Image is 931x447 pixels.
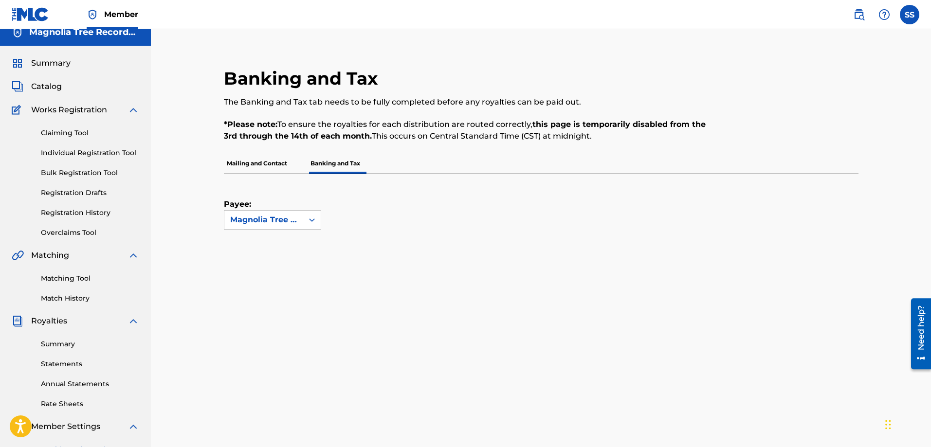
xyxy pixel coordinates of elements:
span: Summary [31,57,71,69]
span: Works Registration [31,104,107,116]
a: Individual Registration Tool [41,148,139,158]
p: The Banking and Tax tab needs to be fully completed before any royalties can be paid out. [224,96,712,108]
img: help [878,9,890,20]
div: Help [875,5,894,24]
strong: this page is temporarily disabled from the 3rd through the 14th of each month. [224,120,706,141]
a: Statements [41,359,139,369]
img: expand [128,104,139,116]
iframe: Chat Widget [882,400,931,447]
img: Top Rightsholder [87,9,98,20]
a: Overclaims Tool [41,228,139,238]
a: Bulk Registration Tool [41,168,139,178]
p: Mailing and Contact [224,153,290,174]
a: Claiming Tool [41,128,139,138]
a: Annual Statements [41,379,139,389]
p: To ensure the royalties for each distribution are routed correctly, This occurs on Central Standa... [224,119,712,142]
div: User Menu [900,5,919,24]
img: expand [128,315,139,327]
label: Payee: [224,198,273,210]
div: Drag [885,410,891,439]
a: Rate Sheets [41,399,139,409]
h5: Magnolia Tree Records International Inc [29,27,139,38]
img: expand [128,250,139,261]
a: Public Search [849,5,869,24]
span: Member [104,9,138,20]
img: Matching [12,250,24,261]
span: Catalog [31,81,62,92]
h2: Banking and Tax [224,68,383,89]
img: Accounts [12,27,23,38]
span: Member Settings [31,421,100,432]
img: expand [128,421,139,432]
img: Royalties [12,315,23,327]
a: Summary [41,339,139,349]
a: Registration History [41,208,139,218]
span: Matching [31,250,69,261]
strong: *Please note: [224,120,277,129]
img: MLC Logo [12,7,49,21]
a: Match History [41,293,139,304]
div: Magnolia Tree Records International Inc [230,214,297,226]
img: search [853,9,865,20]
p: Banking and Tax [308,153,363,174]
img: Works Registration [12,104,24,116]
a: Matching Tool [41,273,139,284]
img: Catalog [12,81,23,92]
a: CatalogCatalog [12,81,62,92]
iframe: Resource Center [904,295,931,373]
a: Registration Drafts [41,188,139,198]
span: Royalties [31,315,67,327]
img: Summary [12,57,23,69]
a: SummarySummary [12,57,71,69]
